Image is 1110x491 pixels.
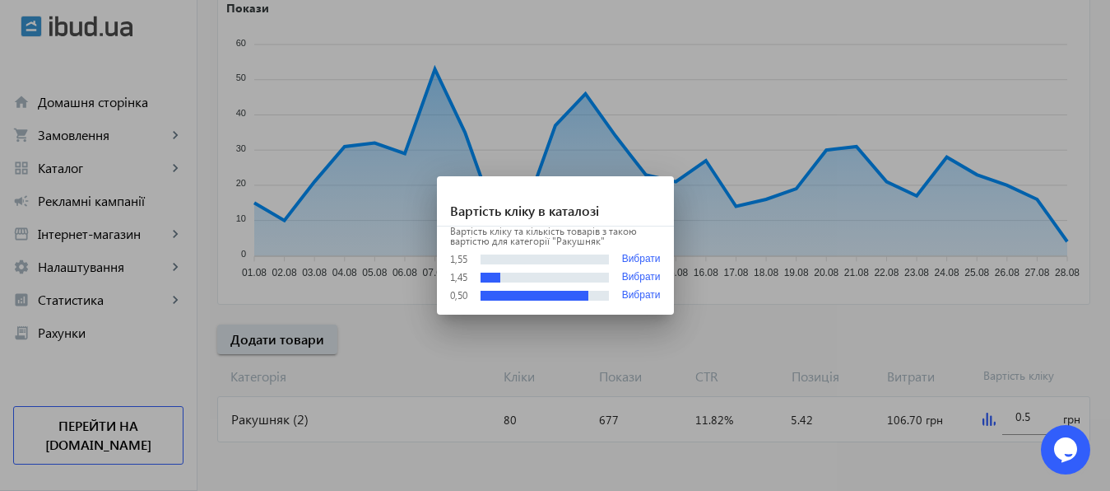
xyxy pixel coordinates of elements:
[1041,425,1094,475] iframe: chat widget
[622,290,661,302] button: Вибрати
[450,227,661,246] p: Вартість кліку та кількість товарів з такою вартістю для категорії "Ракушняк"
[437,176,674,227] h1: Вартість кліку в каталозі
[450,255,467,264] div: 1,55
[622,272,661,283] button: Вибрати
[622,253,661,265] button: Вибрати
[450,273,467,283] div: 1,45
[450,291,467,301] div: 0,50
